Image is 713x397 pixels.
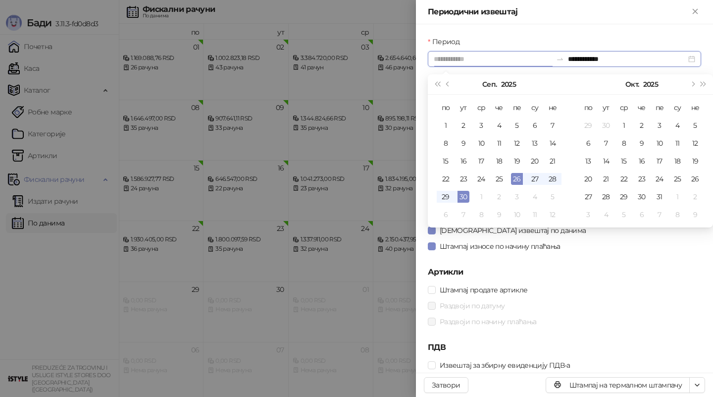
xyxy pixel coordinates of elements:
div: 4 [529,191,541,203]
td: 2025-10-12 [686,134,704,152]
div: 6 [582,137,594,149]
td: 2025-09-07 [544,116,561,134]
td: 2025-09-02 [455,116,472,134]
span: Извештај за збирну евиденцију ПДВ-а [436,360,574,371]
td: 2025-09-25 [490,170,508,188]
td: 2025-10-14 [597,152,615,170]
span: Раздвоји по датуму [436,300,509,311]
div: 30 [636,191,648,203]
span: Штампај износе по начину плаћања [436,241,564,252]
th: че [490,99,508,116]
div: 26 [511,173,523,185]
div: 17 [654,155,665,167]
div: 5 [547,191,559,203]
td: 2025-10-09 [490,206,508,224]
div: 14 [547,137,559,149]
td: 2025-10-27 [579,188,597,206]
td: 2025-10-08 [472,206,490,224]
td: 2025-09-28 [544,170,561,188]
button: Претходна година (Control + left) [432,74,443,94]
td: 2025-10-08 [615,134,633,152]
div: 16 [458,155,469,167]
th: ср [472,99,490,116]
th: пе [651,99,668,116]
td: 2025-09-14 [544,134,561,152]
td: 2025-10-11 [526,206,544,224]
div: 15 [618,155,630,167]
div: Периодични извештај [428,6,689,18]
td: 2025-10-17 [651,152,668,170]
div: 11 [529,209,541,221]
button: Изабери месец [482,74,497,94]
td: 2025-09-20 [526,152,544,170]
div: 20 [529,155,541,167]
td: 2025-10-06 [579,134,597,152]
button: Следећи месец (PageDown) [687,74,698,94]
h5: ПДВ [428,341,701,353]
div: 28 [600,191,612,203]
td: 2025-10-21 [597,170,615,188]
td: 2025-10-24 [651,170,668,188]
div: 5 [689,119,701,131]
div: 16 [636,155,648,167]
td: 2025-10-01 [472,188,490,206]
div: 8 [475,209,487,221]
td: 2025-10-05 [686,116,704,134]
th: ср [615,99,633,116]
button: Изабери годину [501,74,516,94]
div: 12 [547,209,559,221]
div: 21 [547,155,559,167]
td: 2025-10-19 [686,152,704,170]
th: су [668,99,686,116]
div: 31 [654,191,665,203]
td: 2025-10-10 [508,206,526,224]
div: 24 [475,173,487,185]
td: 2025-11-09 [686,206,704,224]
div: 9 [636,137,648,149]
th: по [579,99,597,116]
div: 12 [689,137,701,149]
div: 15 [440,155,452,167]
td: 2025-10-05 [544,188,561,206]
div: 3 [654,119,665,131]
div: 29 [440,191,452,203]
td: 2025-10-07 [597,134,615,152]
td: 2025-09-12 [508,134,526,152]
div: 10 [475,137,487,149]
div: 27 [529,173,541,185]
td: 2025-10-29 [615,188,633,206]
td: 2025-11-03 [579,206,597,224]
td: 2025-09-29 [579,116,597,134]
button: Затвори [424,377,468,393]
button: Изабери годину [643,74,658,94]
div: 28 [547,173,559,185]
td: 2025-09-11 [490,134,508,152]
div: 6 [440,209,452,221]
td: 2025-10-22 [615,170,633,188]
td: 2025-09-29 [437,188,455,206]
td: 2025-09-09 [455,134,472,152]
td: 2025-11-04 [597,206,615,224]
div: 1 [475,191,487,203]
div: 11 [493,137,505,149]
div: 5 [511,119,523,131]
div: 22 [618,173,630,185]
div: 7 [654,209,665,221]
div: 18 [493,155,505,167]
div: 29 [618,191,630,203]
div: 23 [458,173,469,185]
td: 2025-09-15 [437,152,455,170]
div: 3 [582,209,594,221]
div: 29 [582,119,594,131]
td: 2025-11-08 [668,206,686,224]
button: Изабери месец [625,74,639,94]
span: swap-right [556,55,564,63]
td: 2025-09-10 [472,134,490,152]
th: по [437,99,455,116]
td: 2025-09-08 [437,134,455,152]
td: 2025-10-04 [668,116,686,134]
td: 2025-09-21 [544,152,561,170]
td: 2025-10-03 [508,188,526,206]
label: Период [428,36,465,47]
th: су [526,99,544,116]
